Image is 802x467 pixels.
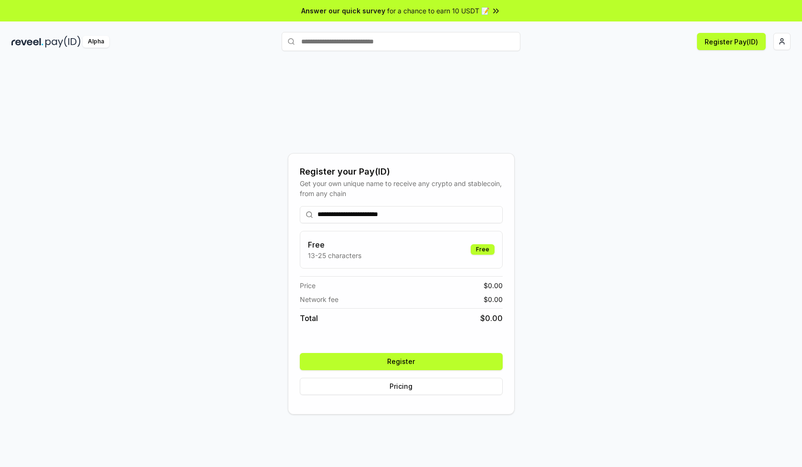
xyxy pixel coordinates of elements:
div: Get your own unique name to receive any crypto and stablecoin, from any chain [300,178,503,198]
div: Free [471,244,495,255]
img: reveel_dark [11,36,43,48]
button: Register [300,353,503,370]
div: Register your Pay(ID) [300,165,503,178]
button: Register Pay(ID) [697,33,766,50]
span: $ 0.00 [484,280,503,291]
span: Network fee [300,294,338,304]
h3: Free [308,239,361,250]
span: Answer our quick survey [301,6,385,16]
div: Alpha [83,36,109,48]
p: 13-25 characters [308,250,361,260]
span: Price [300,280,316,291]
span: $ 0.00 [484,294,503,304]
img: pay_id [45,36,81,48]
span: for a chance to earn 10 USDT 📝 [387,6,489,16]
span: $ 0.00 [480,312,503,324]
button: Pricing [300,378,503,395]
span: Total [300,312,318,324]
